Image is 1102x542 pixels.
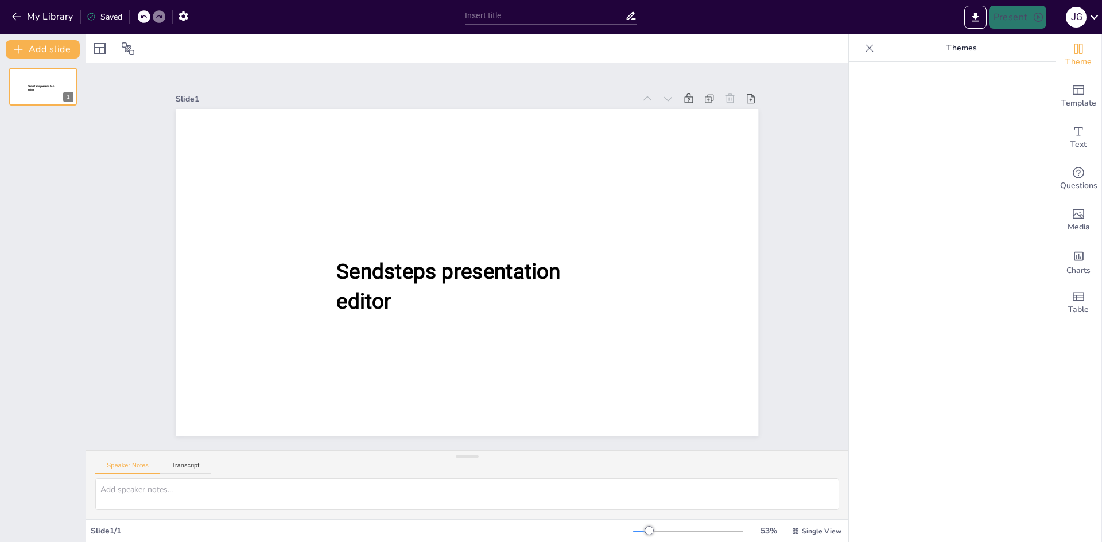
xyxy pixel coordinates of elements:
[879,34,1044,62] p: Themes
[60,71,73,85] button: Cannot delete last slide
[1066,264,1091,277] span: Charts
[6,40,80,59] button: Add slide
[87,11,122,22] div: Saved
[755,525,782,536] div: 53 %
[63,92,73,102] div: 1
[91,525,633,536] div: Slide 1 / 1
[44,71,57,85] button: Duplicate Slide
[1056,34,1101,76] div: Change the overall theme
[1070,138,1087,151] span: Text
[1056,282,1101,323] div: Add a table
[1056,200,1101,241] div: Add images, graphics, shapes or video
[121,42,135,56] span: Position
[989,6,1046,29] button: Present
[1056,76,1101,117] div: Add ready made slides
[28,85,54,91] span: Sendsteps presentation editor
[9,7,78,26] button: My Library
[1068,221,1090,233] span: Media
[337,259,561,314] span: Sendsteps presentation editor
[802,527,841,536] span: Single View
[160,462,211,474] button: Transcript
[1066,6,1087,29] button: J G
[91,40,109,58] div: Layout
[1061,97,1096,110] span: Template
[1066,7,1087,28] div: J G
[1056,241,1101,282] div: Add charts and graphs
[1065,56,1092,68] span: Theme
[964,6,987,29] button: Export to PowerPoint
[95,462,160,474] button: Speaker Notes
[465,7,625,24] input: Insert title
[1056,158,1101,200] div: Get real-time input from your audience
[9,68,77,106] div: Sendsteps presentation editor1
[176,93,634,104] div: Slide 1
[1068,303,1089,316] span: Table
[1056,117,1101,158] div: Add text boxes
[1060,180,1097,192] span: Questions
